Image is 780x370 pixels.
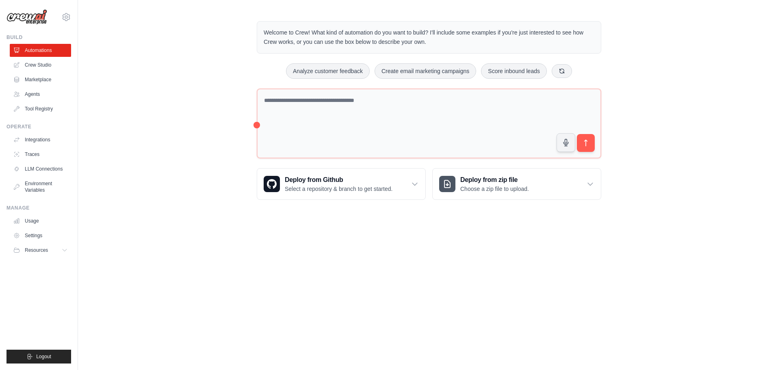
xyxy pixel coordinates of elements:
a: Automations [10,44,71,57]
p: Welcome to Crew! What kind of automation do you want to build? I'll include some examples if you'... [264,28,594,47]
a: Traces [10,148,71,161]
span: Logout [36,353,51,360]
button: Score inbound leads [481,63,547,79]
a: Settings [10,229,71,242]
div: Build [6,34,71,41]
a: Environment Variables [10,177,71,197]
a: Agents [10,88,71,101]
a: Crew Studio [10,58,71,71]
div: Operate [6,123,71,130]
a: Tool Registry [10,102,71,115]
p: Choose a zip file to upload. [460,185,529,193]
a: Integrations [10,133,71,146]
button: Logout [6,350,71,364]
a: Usage [10,214,71,227]
div: Manage [6,205,71,211]
button: Create email marketing campaigns [375,63,476,79]
span: Resources [25,247,48,253]
h3: Deploy from zip file [460,175,529,185]
button: Analyze customer feedback [286,63,370,79]
a: Marketplace [10,73,71,86]
a: LLM Connections [10,162,71,175]
img: Logo [6,9,47,25]
button: Resources [10,244,71,257]
p: Select a repository & branch to get started. [285,185,392,193]
h3: Deploy from Github [285,175,392,185]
